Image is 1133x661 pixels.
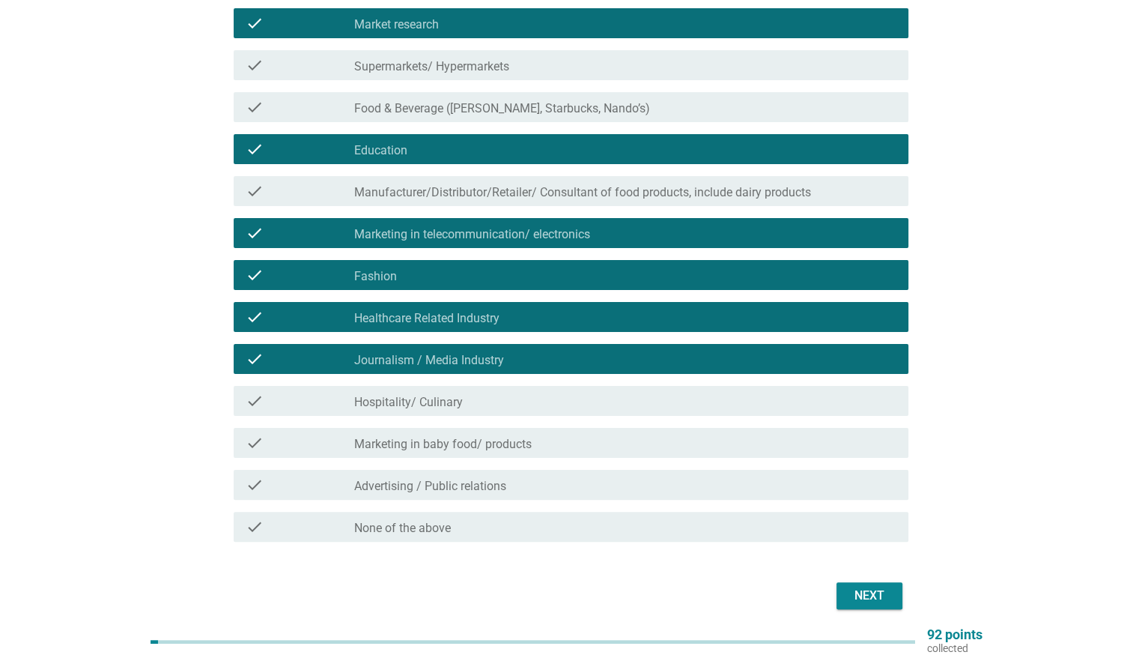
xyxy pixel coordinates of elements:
i: check [246,476,264,494]
i: check [246,434,264,452]
i: check [246,392,264,410]
label: Market research [354,17,439,32]
label: Marketing in baby food/ products [354,437,532,452]
label: Education [354,143,407,158]
i: check [246,266,264,284]
i: check [246,518,264,536]
i: check [246,308,264,326]
p: collected [927,642,982,655]
p: 92 points [927,628,982,642]
i: check [246,350,264,368]
label: Manufacturer/Distributor/Retailer/ Consultant of food products, include dairy products [354,185,811,200]
label: Food & Beverage ([PERSON_NAME], Starbucks, Nando’s) [354,101,650,116]
label: Marketing in telecommunication/ electronics [354,227,590,242]
i: check [246,14,264,32]
label: Journalism / Media Industry [354,353,504,368]
i: check [246,182,264,200]
i: check [246,140,264,158]
div: Next [848,587,890,605]
i: check [246,56,264,74]
label: Supermarkets/ Hypermarkets [354,59,509,74]
label: Hospitality/ Culinary [354,395,463,410]
label: Healthcare Related Industry [354,311,499,326]
i: check [246,224,264,242]
label: Fashion [354,269,397,284]
label: Advertising / Public relations [354,479,506,494]
i: check [246,98,264,116]
button: Next [836,582,902,609]
label: None of the above [354,521,451,536]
